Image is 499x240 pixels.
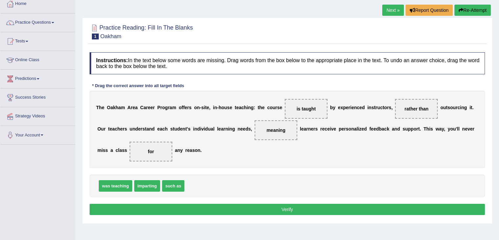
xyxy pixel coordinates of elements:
b: e [322,126,325,132]
b: d [376,126,379,132]
a: Your Account [0,126,75,142]
b: l [213,126,215,132]
b: s [142,126,145,132]
b: e [465,126,468,132]
b: m [121,105,125,110]
b: t [383,105,384,110]
b: o [195,148,198,153]
b: d [397,126,400,132]
b: n [149,126,152,132]
b: e [371,126,373,132]
b: s [192,148,195,153]
b: h [99,105,102,110]
b: r [306,126,308,132]
b: x [341,105,343,110]
b: l [217,126,218,132]
b: u [101,126,104,132]
b: r [313,126,315,132]
b: ' [187,126,188,132]
button: Re-Attempt [454,5,491,16]
b: t [235,105,236,110]
b: r [131,105,132,110]
b: a [392,126,394,132]
b: a [111,105,113,110]
b: e [311,126,313,132]
b: g [251,105,254,110]
b: t [145,126,147,132]
b: u [453,105,456,110]
b: e [240,126,243,132]
b: t [258,105,259,110]
b: i [204,105,205,110]
b: s [346,126,348,132]
b: e [102,105,104,110]
b: k [113,105,115,110]
b: n [194,126,197,132]
b: k [387,126,389,132]
b: h [426,126,429,132]
b: u [405,126,408,132]
b: i [350,105,351,110]
b: h [115,105,118,110]
b: n [354,105,357,110]
b: o [194,105,197,110]
span: Drop target [130,142,172,161]
b: Instructions: [96,58,128,63]
b: r [472,126,474,132]
b: a [304,126,306,132]
b: u [130,126,133,132]
b: e [338,105,341,110]
b: o [414,126,417,132]
b: e [218,126,221,132]
b: s [277,105,280,110]
b: T [96,105,99,110]
b: . [200,148,202,153]
b: d [197,126,200,132]
span: such as [162,180,184,192]
b: r [104,126,105,132]
b: r [387,105,389,110]
b: ' [456,126,457,132]
b: e [327,126,330,132]
b: s [403,126,405,132]
b: w [435,126,439,132]
a: Predictions [0,70,75,86]
b: n [248,105,251,110]
b: p [411,126,414,132]
b: e [133,105,135,110]
b: . [420,126,421,132]
b: e [470,126,473,132]
b: r [123,126,124,132]
b: o [162,105,165,110]
b: s [105,148,108,153]
b: a [211,126,213,132]
b: y [333,105,335,110]
button: Report Question [405,5,453,16]
span: 1 [92,34,99,39]
b: i [204,126,205,132]
b: y [442,126,444,132]
b: s [188,126,191,132]
b: h [117,126,120,132]
b: i [101,148,103,153]
b: r [416,126,418,132]
b: h [259,105,262,110]
b: O [107,105,111,110]
b: s [371,105,374,110]
b: o [384,105,387,110]
b: s [315,126,318,132]
b: t [471,105,472,110]
b: u [453,126,456,132]
b: c [384,126,387,132]
b: e [351,105,354,110]
b: b [379,126,382,132]
b: a [175,148,177,153]
b: s [189,105,192,110]
b: e [236,105,239,110]
b: e [110,126,112,132]
b: r [146,105,148,110]
b: e [334,126,336,132]
b: c [162,126,165,132]
b: a [112,126,115,132]
b: e [185,105,187,110]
